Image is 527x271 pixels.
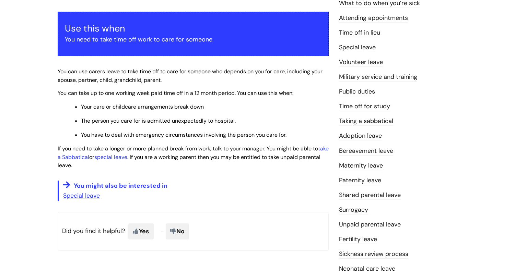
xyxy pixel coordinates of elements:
span: If you need to take a longer or more planned break from work, talk to your manager. You might be ... [58,145,329,169]
a: Attending appointments [339,14,408,23]
a: Special leave [339,43,376,52]
a: Special leave [63,192,100,200]
span: The person you care for is admitted unexpectedly to hospital. [81,117,236,124]
p: Did you find it helpful? [58,212,329,250]
span: You can take up to one working week paid time off in a 12 month period. You can use this when: [58,89,293,97]
a: Time off for study [339,102,390,111]
span: No [166,223,189,239]
a: Shared parental leave [339,191,401,200]
p: You need to take time off work to care for someone. [65,34,321,45]
a: Fertility leave [339,235,377,244]
a: Paternity leave [339,176,381,185]
a: Sickness review process [339,250,408,259]
a: Maternity leave [339,161,383,170]
a: Taking a sabbatical [339,117,393,126]
a: Public duties [339,87,375,96]
a: Surrogacy [339,206,368,214]
a: Adoption leave [339,132,382,140]
a: Military service and training [339,73,417,82]
span: Yes [128,223,154,239]
span: You can use carers leave to take time off to care for someone who depends on you for care, includ... [58,68,323,84]
a: Unpaid parental leave [339,220,401,229]
h3: Use this when [65,23,321,34]
span: You might also be interested in [74,182,167,190]
a: Volunteer leave [339,58,383,67]
a: take a Sabbatical [58,145,329,161]
span: You have to deal with emergency circumstances involving the person you care for. [81,131,286,138]
a: Time off in lieu [339,28,380,37]
span: Your care or childcare arrangements break down [81,103,204,110]
a: special leave [94,153,127,161]
a: Bereavement leave [339,147,393,156]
